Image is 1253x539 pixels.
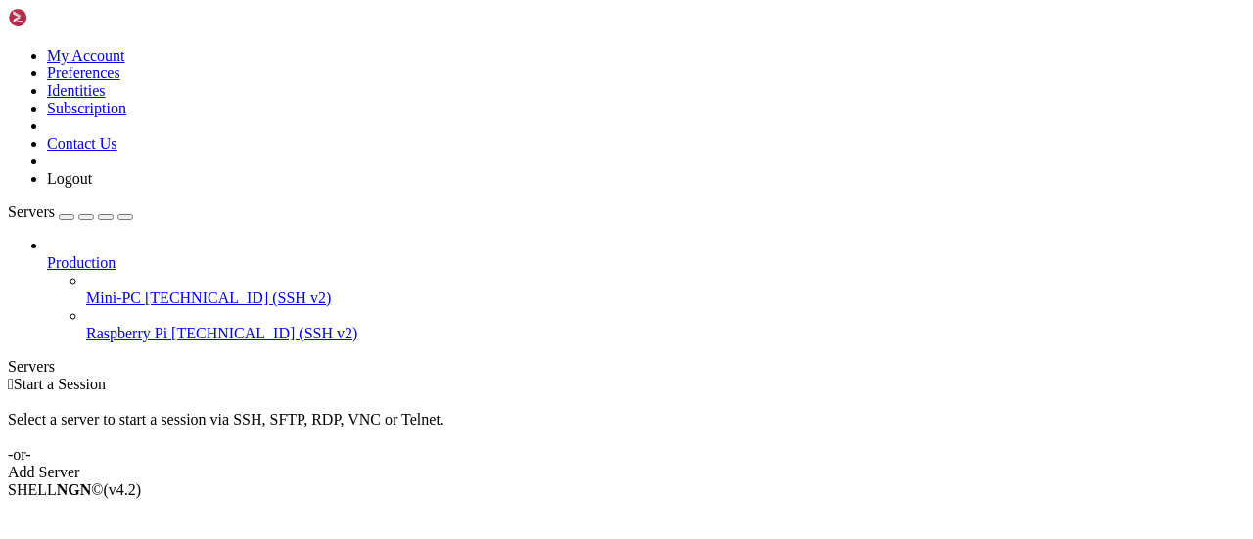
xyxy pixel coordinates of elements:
span: SHELL © [8,481,141,498]
img: Shellngn [8,8,120,27]
a: Production [47,254,1245,272]
a: Contact Us [47,135,117,152]
div: Add Server [8,464,1245,481]
span: [TECHNICAL_ID] (SSH v2) [145,290,331,306]
a: Raspberry Pi [TECHNICAL_ID] (SSH v2) [86,325,1245,342]
a: Subscription [47,100,126,116]
li: Production [47,237,1245,342]
span: Production [47,254,116,271]
div: Servers [8,358,1245,376]
li: Raspberry Pi [TECHNICAL_ID] (SSH v2) [86,307,1245,342]
span: [TECHNICAL_ID] (SSH v2) [171,325,357,341]
div: Select a server to start a session via SSH, SFTP, RDP, VNC or Telnet. -or- [8,393,1245,464]
a: My Account [47,47,125,64]
li: Mini-PC [TECHNICAL_ID] (SSH v2) [86,272,1245,307]
a: Servers [8,203,133,220]
a: Mini-PC [TECHNICAL_ID] (SSH v2) [86,290,1245,307]
span: 4.2.0 [104,481,142,498]
b: NGN [57,481,92,498]
span: Start a Session [14,376,106,392]
span: Mini-PC [86,290,141,306]
a: Identities [47,82,106,99]
span:  [8,376,14,392]
span: Servers [8,203,55,220]
a: Preferences [47,65,120,81]
span: Raspberry Pi [86,325,167,341]
a: Logout [47,170,92,187]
